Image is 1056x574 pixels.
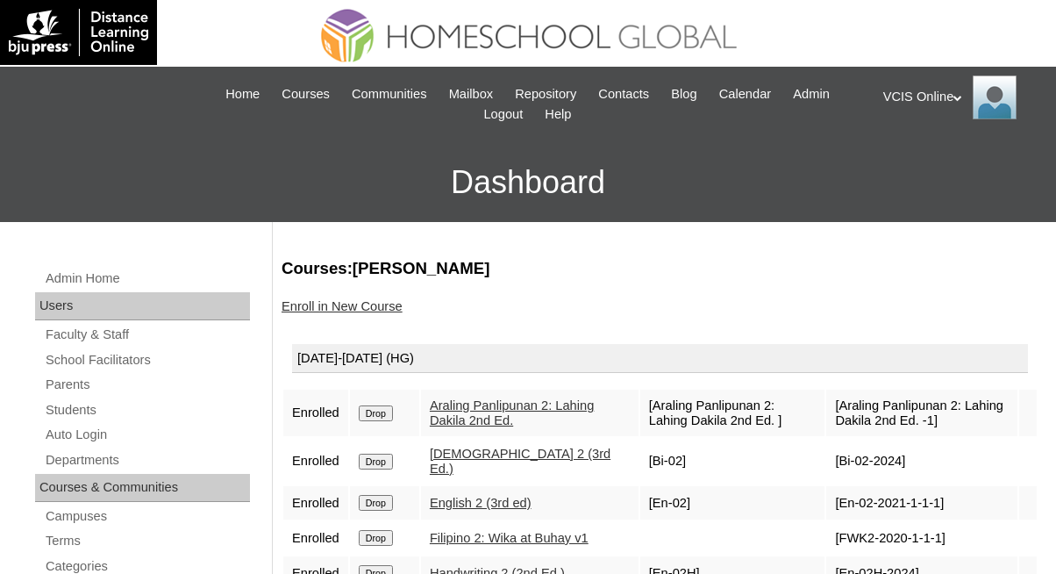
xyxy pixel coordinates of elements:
h3: Courses:[PERSON_NAME] [282,257,1038,280]
a: Araling Panlipunan 2: Lahing Dakila 2nd Ed. [430,398,594,427]
input: Drop [359,454,393,470]
td: [En-02] [640,486,825,520]
td: [Bi-02-2024] [826,438,1017,484]
a: Terms [44,530,250,552]
a: Parents [44,374,250,396]
a: Mailbox [440,84,503,104]
div: Courses & Communities [35,474,250,502]
span: Communities [352,84,427,104]
a: Home [217,84,268,104]
a: Calendar [710,84,780,104]
a: Blog [662,84,705,104]
span: Home [225,84,260,104]
a: Faculty & Staff [44,324,250,346]
a: Repository [506,84,585,104]
span: Courses [282,84,330,104]
td: Enrolled [283,438,348,484]
td: [Bi-02] [640,438,825,484]
h3: Dashboard [9,143,1047,222]
a: Auto Login [44,424,250,446]
a: Logout [474,104,532,125]
input: Drop [359,405,393,421]
span: Admin [793,84,830,104]
a: Campuses [44,506,250,527]
span: Blog [671,84,696,104]
div: Users [35,292,250,320]
a: Help [536,104,580,125]
a: Enroll in New Course [282,299,403,313]
a: School Facilitators [44,349,250,371]
span: Repository [515,84,576,104]
td: [FWK2-2020-1-1-1] [826,521,1017,555]
div: VCIS Online [883,75,1038,119]
a: Filipino 2: Wika at Buhay v1 [430,531,589,545]
img: logo-white.png [9,9,148,56]
td: Enrolled [283,486,348,520]
a: Communities [343,84,436,104]
div: [DATE]-[DATE] (HG) [292,344,1028,374]
a: Admin [784,84,838,104]
td: [En-02-2021-1-1-1] [826,486,1017,520]
a: Courses [273,84,339,104]
a: Students [44,399,250,421]
span: Mailbox [449,84,494,104]
img: VCIS Online Admin [973,75,1017,119]
span: Calendar [719,84,771,104]
a: English 2 (3rd ed) [430,496,532,510]
span: Logout [483,104,523,125]
span: Help [545,104,571,125]
span: Contacts [598,84,649,104]
td: [Araling Panlipunan 2: Lahing Dakila 2nd Ed. -1] [826,390,1017,436]
a: [DEMOGRAPHIC_DATA] 2 (3rd Ed.) [430,447,610,476]
td: [Araling Panlipunan 2: Lahing Dakila 2nd Ed. ] [640,390,825,436]
td: Enrolled [283,390,348,436]
a: Contacts [589,84,658,104]
a: Admin Home [44,268,250,290]
input: Drop [359,530,393,546]
a: Departments [44,449,250,471]
input: Drop [359,495,393,511]
td: Enrolled [283,521,348,555]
